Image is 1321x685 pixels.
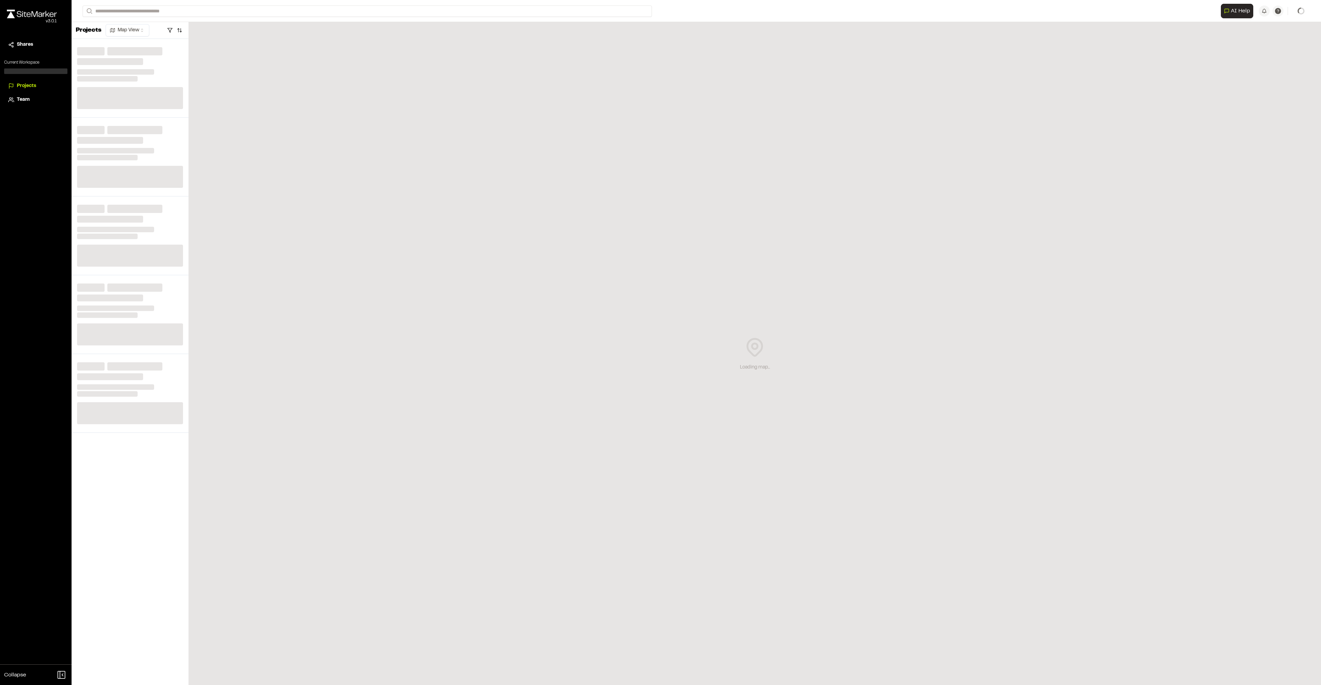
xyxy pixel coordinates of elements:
div: Oh geez...please don't... [7,18,57,24]
a: Shares [8,41,63,49]
span: Collapse [4,671,26,679]
a: Projects [8,82,63,90]
img: rebrand.png [7,10,57,18]
div: Open AI Assistant [1221,4,1256,18]
span: Shares [17,41,33,49]
button: Open AI Assistant [1221,4,1253,18]
p: Projects [76,26,101,35]
p: Current Workspace [4,60,67,66]
div: Loading map... [740,364,770,371]
a: Team [8,96,63,104]
span: Team [17,96,30,104]
button: Search [83,6,95,17]
span: AI Help [1231,7,1250,15]
span: Projects [17,82,36,90]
